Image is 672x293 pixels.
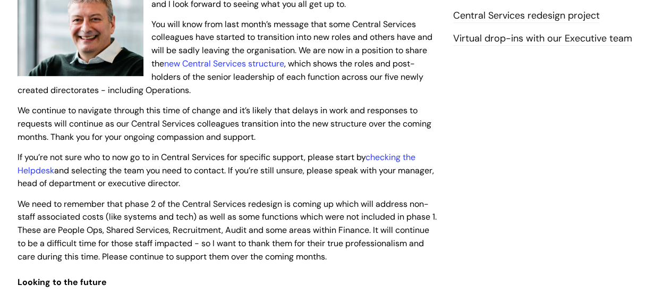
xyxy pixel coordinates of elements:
[164,58,284,69] a: new Central Services structure
[18,198,437,262] span: We need to remember that phase 2 of the Central Services redesign is coming up which will address...
[18,105,431,143] span: We continue to navigate through this time of change and it’s likely that delays in work and respo...
[453,32,632,46] a: Virtual drop-ins with our Executive team
[18,152,415,176] a: checking the Helpdesk
[18,277,107,288] span: Looking to the future
[18,152,434,189] span: If you’re not sure who to now go to in Central Services for specific support, please start by and...
[18,19,432,96] span: You will know from last month’s message that some Central Services colleagues have started to tra...
[453,9,600,23] a: Central Services redesign project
